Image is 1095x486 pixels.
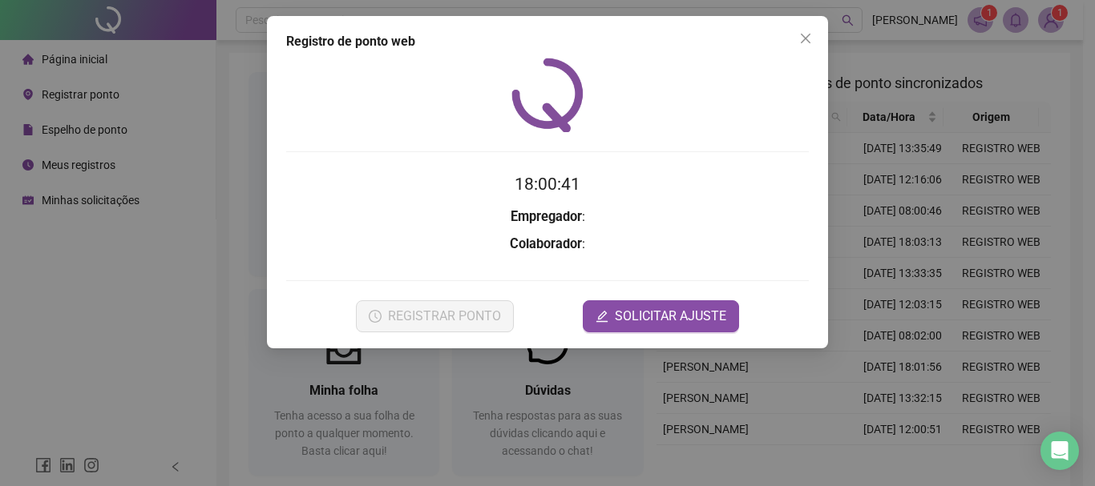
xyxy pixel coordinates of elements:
time: 18:00:41 [515,175,580,194]
span: close [799,32,812,45]
button: Close [793,26,818,51]
button: editSOLICITAR AJUSTE [583,300,739,332]
button: REGISTRAR PONTO [356,300,514,332]
img: QRPoint [511,58,584,132]
h3: : [286,234,809,255]
div: Open Intercom Messenger [1040,432,1079,470]
strong: Empregador [511,209,582,224]
strong: Colaborador [510,236,582,251]
span: edit [596,310,608,323]
span: SOLICITAR AJUSTE [615,307,726,326]
h3: : [286,207,809,227]
div: Registro de ponto web [286,32,809,51]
